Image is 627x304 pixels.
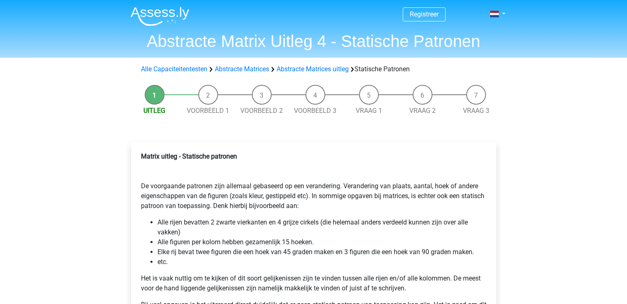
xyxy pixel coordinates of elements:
img: Assessly [131,7,189,26]
a: Voorbeeld 1 [187,107,229,115]
b: Matrix uitleg - Statische patronen [141,152,237,160]
a: Alle Capaciteitentesten [141,65,207,73]
a: Vraag 1 [356,107,382,115]
div: Statische Patronen [138,64,490,74]
a: Vraag 2 [409,107,436,115]
li: Alle rijen bevatten 2 zwarte vierkanten en 4 grijze cirkels (die helemaal anders verdeeld kunnen ... [157,217,486,237]
a: Registreer [410,10,439,18]
a: Voorbeeld 2 [240,107,283,115]
a: Voorbeeld 3 [294,107,336,115]
a: Abstracte Matrices uitleg [277,65,349,73]
p: De voorgaande patronen zijn allemaal gebaseerd op een verandering. Verandering van plaats, aantal... [141,152,486,211]
a: Uitleg [143,107,165,115]
a: Abstracte Matrices [215,65,269,73]
a: Vraag 3 [463,107,489,115]
li: etc. [157,257,486,267]
p: Het is vaak nuttig om te kijken of dit soort gelijkenissen zijn te vinden tussen alle rijen en/of... [141,274,486,293]
h1: Abstracte Matrix Uitleg 4 - Statische Patronen [124,31,503,51]
li: Alle figuren per kolom hebben gezamenlijk 15 hoeken. [157,237,486,247]
li: Elke rij bevat twee figuren die een hoek van 45 graden maken en 3 figuren die een hoek van 90 gra... [157,247,486,257]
